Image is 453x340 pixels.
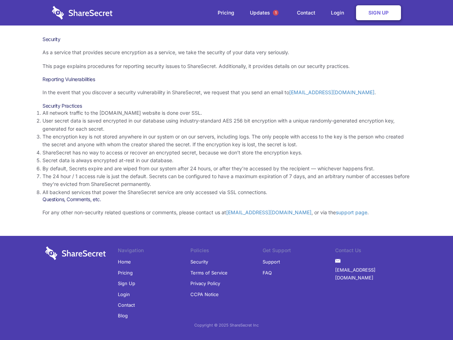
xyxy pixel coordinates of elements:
[336,209,367,215] a: support page
[289,89,374,95] a: [EMAIL_ADDRESS][DOMAIN_NAME]
[42,89,411,96] p: In the event that you discover a security vulnerability in ShareSecret, we request that you send ...
[42,188,411,196] li: All backend services that power the ShareSecret service are only accessed via SSL connections.
[118,246,190,256] li: Navigation
[42,196,411,203] h3: Questions, Comments, etc.
[190,289,219,300] a: CCPA Notice
[190,256,208,267] a: Security
[335,246,408,256] li: Contact Us
[118,300,135,310] a: Contact
[226,209,311,215] a: [EMAIL_ADDRESS][DOMAIN_NAME]
[190,246,263,256] li: Policies
[42,165,411,172] li: By default, Secrets expire and are wiped from our system after 24 hours, or after they’re accesse...
[118,289,130,300] a: Login
[42,62,411,70] p: This page explains procedures for reporting security issues to ShareSecret. Additionally, it prov...
[42,209,411,216] p: For any other non-security related questions or comments, please contact us at , or via the .
[190,278,220,289] a: Privacy Policy
[52,6,113,19] img: logo-wordmark-white-trans-d4663122ce5f474addd5e946df7df03e33cb6a1c49d2221995e7729f52c070b2.svg
[335,265,408,283] a: [EMAIL_ADDRESS][DOMAIN_NAME]
[42,149,411,157] li: ShareSecret has no way to access or recover an encrypted secret, because we don’t store the encry...
[190,267,228,278] a: Terms of Service
[42,103,411,109] h3: Security Practices
[42,172,411,188] li: The 24 hour / 1 access rule is just the default. Secrets can be configured to have a maximum expi...
[42,117,411,133] li: User secret data is saved encrypted in our database using industry-standard AES 256 bit encryptio...
[42,133,411,149] li: The encryption key is not stored anywhere in our system or on our servers, including logs. The on...
[211,2,241,24] a: Pricing
[42,109,411,117] li: All network traffic to the [DOMAIN_NAME] website is done over SSL.
[118,310,128,321] a: Blog
[118,267,133,278] a: Pricing
[42,157,411,164] li: Secret data is always encrypted at-rest in our database.
[118,278,135,289] a: Sign Up
[273,10,279,16] span: 1
[263,256,280,267] a: Support
[324,2,355,24] a: Login
[356,5,401,20] a: Sign Up
[42,76,411,83] h3: Reporting Vulnerabilities
[263,246,335,256] li: Get Support
[290,2,322,24] a: Contact
[45,246,106,260] img: logo-wordmark-white-trans-d4663122ce5f474addd5e946df7df03e33cb6a1c49d2221995e7729f52c070b2.svg
[263,267,272,278] a: FAQ
[42,36,411,42] h1: Security
[42,49,411,56] p: As a service that provides secure encryption as a service, we take the security of your data very...
[118,256,131,267] a: Home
